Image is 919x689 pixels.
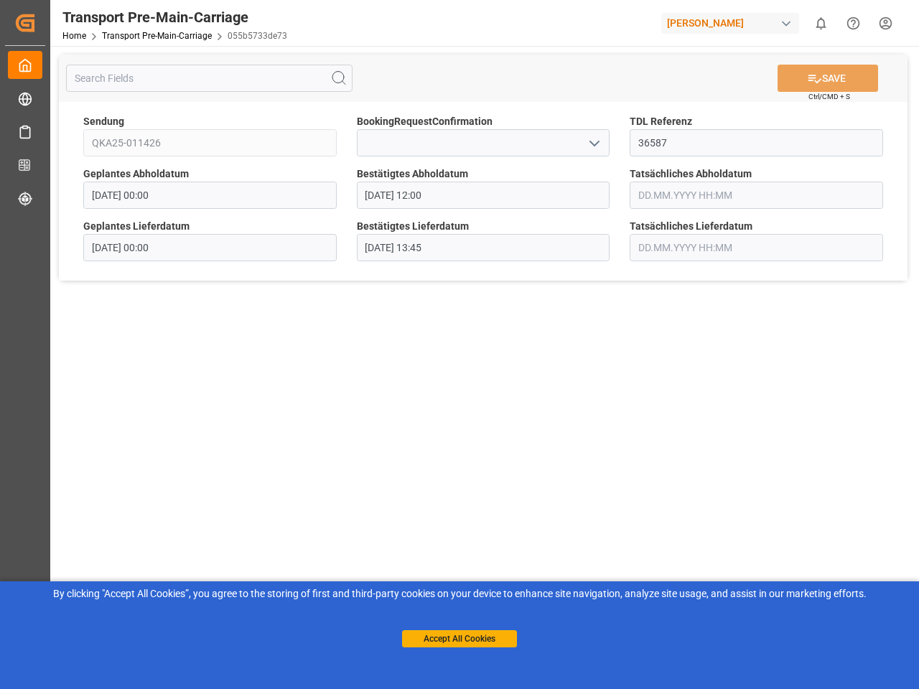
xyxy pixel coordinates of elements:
span: Geplantes Lieferdatum [83,219,190,234]
input: Search Fields [66,65,353,92]
button: Help Center [837,7,869,39]
span: Geplantes Abholdatum [83,167,189,182]
input: DD.MM.YYYY HH:MM [83,234,337,261]
span: Bestätigtes Abholdatum [357,167,468,182]
button: Accept All Cookies [402,630,517,647]
input: DD.MM.YYYY HH:MM [630,234,883,261]
div: By clicking "Accept All Cookies”, you agree to the storing of first and third-party cookies on yo... [10,586,909,601]
input: DD.MM.YYYY HH:MM [630,182,883,209]
input: DD.MM.YYYY HH:MM [83,182,337,209]
input: DD.MM.YYYY HH:MM [357,234,610,261]
span: Tatsächliches Lieferdatum [630,219,752,234]
span: BookingRequestConfirmation [357,114,493,129]
span: Tatsächliches Abholdatum [630,167,752,182]
button: [PERSON_NAME] [661,9,805,37]
span: TDL Referenz [630,114,692,129]
a: Home [62,31,86,41]
button: SAVE [778,65,878,92]
span: Bestätigtes Lieferdatum [357,219,469,234]
button: open menu [583,132,605,154]
div: Transport Pre-Main-Carriage [62,6,287,28]
div: [PERSON_NAME] [661,13,799,34]
button: show 0 new notifications [805,7,837,39]
span: Ctrl/CMD + S [808,91,850,102]
span: Sendung [83,114,124,129]
a: Transport Pre-Main-Carriage [102,31,212,41]
input: DD.MM.YYYY HH:MM [357,182,610,209]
